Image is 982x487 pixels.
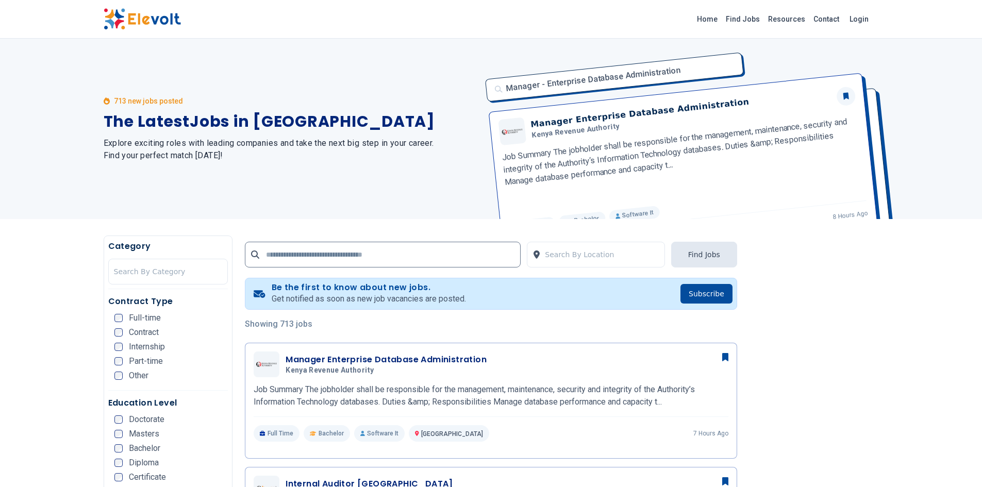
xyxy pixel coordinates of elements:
input: Other [114,372,123,380]
span: Certificate [129,473,166,481]
p: 713 new jobs posted [114,96,183,106]
span: Full-time [129,314,161,322]
span: Masters [129,430,159,438]
span: Doctorate [129,415,164,424]
h5: Category [108,240,228,253]
h3: Manager Enterprise Database Administration [286,354,487,366]
p: Get notified as soon as new job vacancies are posted. [272,293,466,305]
span: Internship [129,343,165,351]
input: Internship [114,343,123,351]
h4: Be the first to know about new jobs. [272,282,466,293]
input: Part-time [114,357,123,365]
a: Kenya Revenue AuthorityManager Enterprise Database AdministrationKenya Revenue AuthorityJob Summa... [254,351,728,442]
p: Software It [354,425,405,442]
a: Resources [764,11,809,27]
button: Find Jobs [671,242,737,267]
input: Full-time [114,314,123,322]
input: Certificate [114,473,123,481]
input: Doctorate [114,415,123,424]
a: Contact [809,11,843,27]
input: Diploma [114,459,123,467]
img: Kenya Revenue Authority [256,362,277,367]
span: Other [129,372,148,380]
h5: Education Level [108,397,228,409]
span: Kenya Revenue Authority [286,366,374,375]
span: Part-time [129,357,163,365]
h5: Contract Type [108,295,228,308]
h1: The Latest Jobs in [GEOGRAPHIC_DATA] [104,112,479,131]
img: Elevolt [104,8,181,30]
a: Login [843,9,875,29]
h2: Explore exciting roles with leading companies and take the next big step in your career. Find you... [104,137,479,162]
span: Diploma [129,459,159,467]
a: Find Jobs [722,11,764,27]
span: Contract [129,328,159,337]
input: Masters [114,430,123,438]
span: Bachelor [319,429,344,438]
p: Full Time [254,425,299,442]
button: Subscribe [680,284,733,304]
span: Bachelor [129,444,160,452]
p: Showing 713 jobs [245,318,737,330]
a: Home [693,11,722,27]
p: Job Summary The jobholder shall be responsible for the management, maintenance, security and inte... [254,383,728,408]
span: [GEOGRAPHIC_DATA] [421,430,483,438]
input: Contract [114,328,123,337]
p: 7 hours ago [693,429,728,438]
input: Bachelor [114,444,123,452]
